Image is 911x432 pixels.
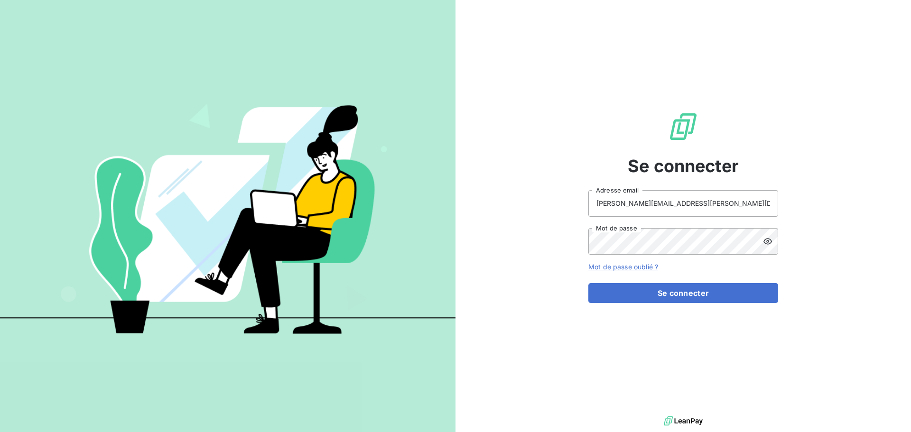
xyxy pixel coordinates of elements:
[628,153,739,179] span: Se connecter
[664,414,703,428] img: logo
[588,190,778,217] input: placeholder
[668,111,698,142] img: Logo LeanPay
[588,263,658,271] a: Mot de passe oublié ?
[588,283,778,303] button: Se connecter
